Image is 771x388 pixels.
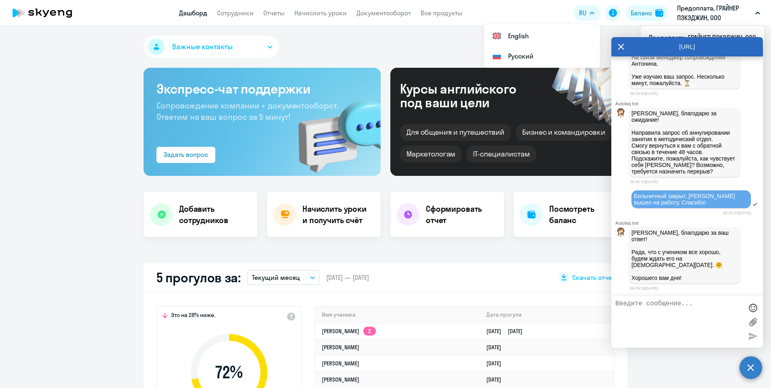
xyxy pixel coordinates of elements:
ul: RU [641,26,764,49]
a: Все продукты [421,9,463,17]
a: [PERSON_NAME] [322,360,359,367]
h4: Сформировать отчет [426,203,498,226]
span: 72 % [183,363,275,382]
div: Для общения и путешествий [400,124,511,141]
app-skyeng-badge: 2 [363,327,376,336]
p: [PERSON_NAME], благодарю за ожидание! Направила запрос об аннулировании занятия в методический от... [631,110,738,175]
a: Сотрудники [217,9,254,17]
div: Autofaq bot [615,101,763,106]
img: Русский [492,51,502,61]
a: [DATE] [486,344,508,351]
time: 09:37:01[DATE] [723,211,751,215]
img: bg-img [287,85,381,176]
img: bot avatar [616,108,626,120]
span: Сопровождение компании + документооборот. Ответим на ваш вопрос за 5 минут! [156,100,339,122]
a: Дашборд [179,9,207,17]
h2: 5 прогулов за: [156,269,241,286]
a: Отчеты [263,9,285,17]
button: Текущий месяц [247,270,320,285]
p: Текущий месяц [252,273,300,282]
a: [PERSON_NAME]2 [322,328,376,335]
h3: Экспресс-чат поддержки [156,81,368,97]
div: Autofaq bot [615,221,763,225]
h4: Начислить уроки и получить счёт [302,203,373,226]
a: Документооборот [356,9,411,17]
div: Бизнес и командировки [516,124,612,141]
span: RU [579,8,586,18]
time: 09:29:03[DATE] [630,91,658,96]
span: Важные контакты [172,42,233,52]
a: [PERSON_NAME] [322,344,359,351]
h4: Посмотреть баланс [549,203,621,226]
a: [DATE][DATE] [486,328,529,335]
div: IT-специалистам [467,146,536,163]
p: [PERSON_NAME], благодарю за ваш ответ! Рада, что с учеником все хорошо, будем ждать его на [DEMOG... [631,229,738,281]
label: Лимит 10 файлов [747,316,759,328]
span: Больничный закрыт, [PERSON_NAME] вышел на работу. Спасибо! [634,193,736,206]
div: Задать вопрос [164,150,208,159]
img: bot avatar [616,227,626,239]
th: Дата прогула [480,307,614,323]
p: Предоплата, ГРАЙНЕР ПЭКЭДЖИН, ООО [677,3,752,23]
div: Маркетологам [400,146,462,163]
th: Имя ученика [315,307,480,323]
h4: Добавить сотрудников [179,203,251,226]
button: Задать вопрос [156,147,215,163]
button: Предоплата, ГРАЙНЕР ПЭКЭДЖИН, ООО [673,3,764,23]
a: [DATE] [486,360,508,367]
time: 09:35:33[DATE] [630,179,658,184]
a: Начислить уроки [294,9,347,17]
span: Скачать отчет [572,273,615,282]
button: RU [573,5,600,21]
time: 09:39:29[DATE] [630,286,658,290]
span: Это на 28% ниже, [171,311,215,321]
a: [DATE] [486,376,508,383]
button: Балансbalance [626,5,668,21]
img: English [492,31,502,41]
span: [DATE] — [DATE] [326,273,369,282]
ul: RU [484,24,600,68]
a: [PERSON_NAME] [322,376,359,383]
p: Здравствуйте, [PERSON_NAME]! 👋 ﻿На связи менеджер сопровождения Антонина. Уже изучаю ваш запрос. ... [631,48,738,86]
div: Курсы английского под ваши цели [400,82,538,109]
img: balance [655,9,663,17]
div: Баланс [631,8,652,18]
button: Важные контакты [144,35,279,58]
